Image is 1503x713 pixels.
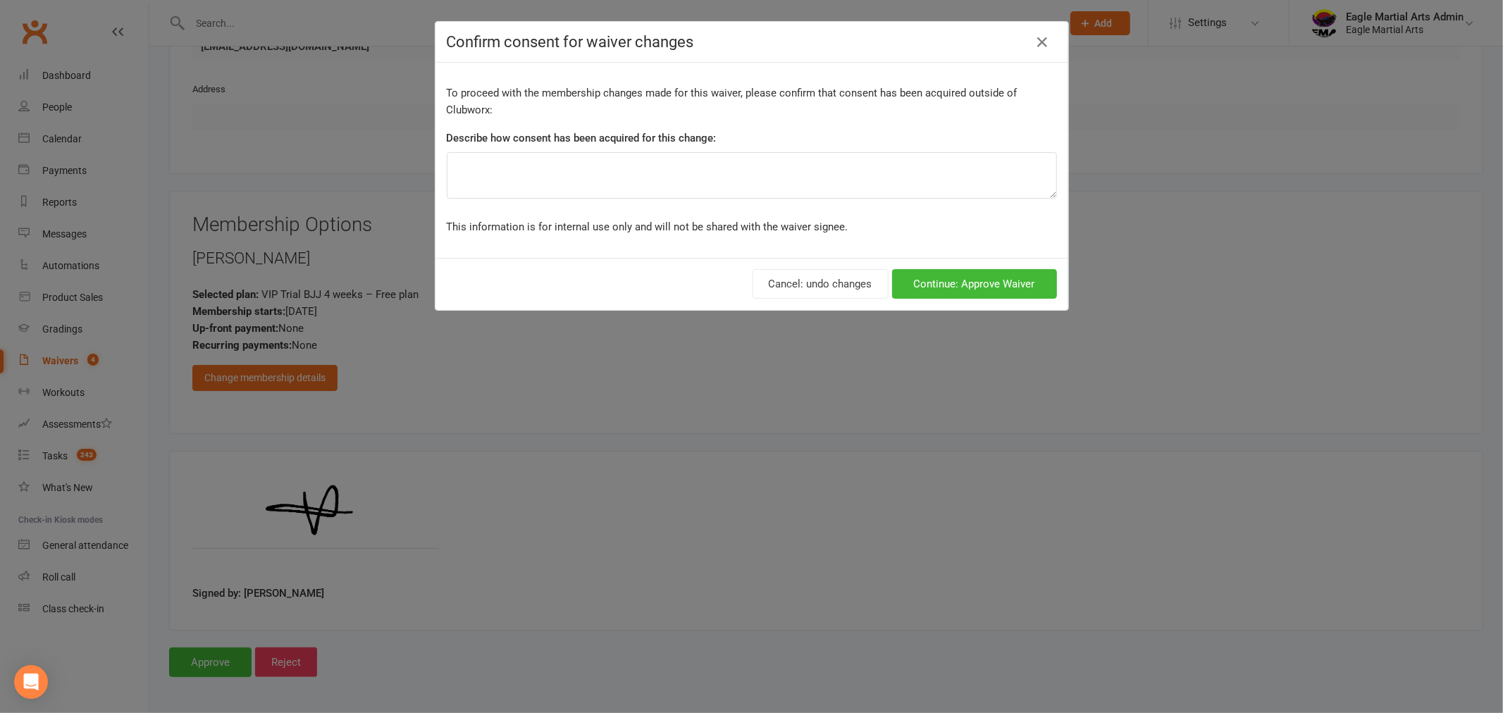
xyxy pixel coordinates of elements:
[447,130,717,147] label: Describe how consent has been acquired for this change:
[753,269,889,299] button: Cancel: undo changes
[447,218,1057,235] p: This information is for internal use only and will not be shared with the waiver signee.
[447,85,1057,118] p: To proceed with the membership changes made for this waiver, please confirm that consent has been...
[1032,31,1054,54] button: Close
[892,269,1057,299] button: Continue: Approve Waiver
[14,665,48,699] div: Open Intercom Messenger
[447,33,694,51] span: Confirm consent for waiver changes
